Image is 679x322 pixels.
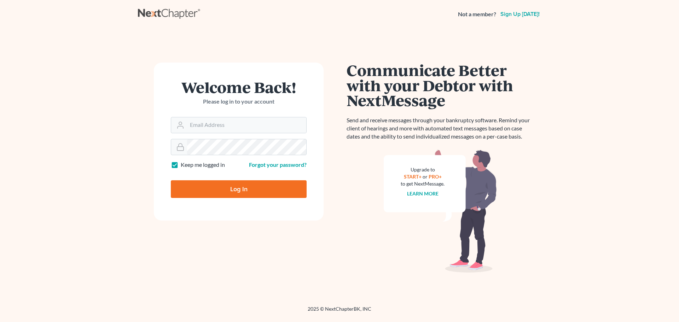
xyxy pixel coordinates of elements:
[249,161,307,168] a: Forgot your password?
[187,117,306,133] input: Email Address
[181,161,225,169] label: Keep me logged in
[171,180,307,198] input: Log In
[458,10,496,18] strong: Not a member?
[407,191,439,197] a: Learn more
[499,11,541,17] a: Sign up [DATE]!
[404,174,422,180] a: START+
[347,63,534,108] h1: Communicate Better with your Debtor with NextMessage
[384,149,497,273] img: nextmessage_bg-59042aed3d76b12b5cd301f8e5b87938c9018125f34e5fa2b7a6b67550977c72.svg
[423,174,428,180] span: or
[138,305,541,318] div: 2025 © NextChapterBK, INC
[171,80,307,95] h1: Welcome Back!
[347,116,534,141] p: Send and receive messages through your bankruptcy software. Remind your client of hearings and mo...
[429,174,442,180] a: PRO+
[171,98,307,106] p: Please log in to your account
[401,180,445,187] div: to get NextMessage.
[401,166,445,173] div: Upgrade to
